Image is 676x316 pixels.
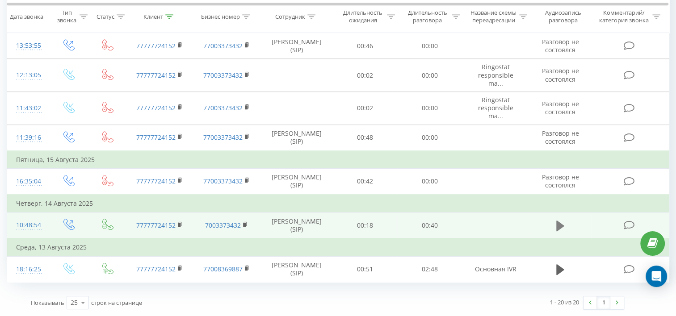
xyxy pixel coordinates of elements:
div: 25 [71,298,78,307]
div: Название схемы переадресации [470,9,517,25]
div: Длительность разговора [405,9,449,25]
div: Длительность ожидания [341,9,385,25]
a: 77003373432 [203,104,243,112]
a: 77777724152 [136,221,176,229]
div: 11:43:02 [16,100,39,117]
span: строк на странице [91,299,142,307]
td: [PERSON_NAME] (SIP) [260,125,333,151]
a: 77777724152 [136,265,176,273]
span: Разговор не состоялся [542,129,579,146]
td: 00:18 [333,212,398,239]
span: Ringostat responsible ma... [478,96,513,120]
a: 77003373432 [203,71,243,79]
td: Среда, 13 Августа 2025 [7,238,669,256]
td: 00:42 [333,168,398,195]
td: [PERSON_NAME] (SIP) [260,256,333,282]
td: Пятница, 15 Августа 2025 [7,151,669,169]
span: Разговор не состоялся [542,67,579,83]
div: 18:16:25 [16,261,39,278]
a: 77777724152 [136,133,176,141]
td: 00:02 [333,59,398,92]
a: 77777724152 [136,71,176,79]
div: Аудиозапись разговора [537,9,589,25]
td: 00:02 [333,91,398,125]
a: 77008369887 [203,265,243,273]
a: 7003373432 [205,221,241,229]
a: 77777724152 [136,42,176,50]
td: 00:00 [397,168,462,195]
div: 12:13:05 [16,67,39,84]
div: 13:53:55 [16,37,39,54]
td: [PERSON_NAME] (SIP) [260,33,333,59]
td: 00:46 [333,33,398,59]
div: Комментарий/категория звонка [598,9,650,25]
a: 77777724152 [136,104,176,112]
td: [PERSON_NAME] (SIP) [260,168,333,195]
div: Бизнес номер [201,13,240,21]
span: Показывать [31,299,64,307]
div: Тип звонка [56,9,77,25]
span: Разговор не состоялся [542,173,579,189]
div: Дата звонка [10,13,43,21]
span: Разговор не состоялся [542,37,579,54]
span: Разговор не состоялся [542,100,579,116]
td: Основная IVR [462,256,529,282]
td: 02:48 [397,256,462,282]
div: Клиент [143,13,163,21]
td: 00:00 [397,33,462,59]
td: 00:00 [397,125,462,151]
a: 1 [597,296,610,309]
span: Ringostat responsible ma... [478,62,513,87]
td: 00:00 [397,91,462,125]
td: 00:40 [397,212,462,239]
a: 77003373432 [203,42,243,50]
div: Open Intercom Messenger [646,266,667,287]
div: 10:48:54 [16,216,39,234]
td: [PERSON_NAME] (SIP) [260,212,333,239]
div: Сотрудник [275,13,305,21]
a: 77777724152 [136,177,176,185]
td: 00:00 [397,59,462,92]
div: Статус [97,13,114,21]
a: 77003373432 [203,133,243,141]
div: 16:35:04 [16,173,39,190]
div: 11:39:16 [16,129,39,146]
div: 1 - 20 из 20 [550,298,579,307]
td: 00:51 [333,256,398,282]
a: 77003373432 [203,177,243,185]
td: Четверг, 14 Августа 2025 [7,195,669,212]
td: 00:48 [333,125,398,151]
